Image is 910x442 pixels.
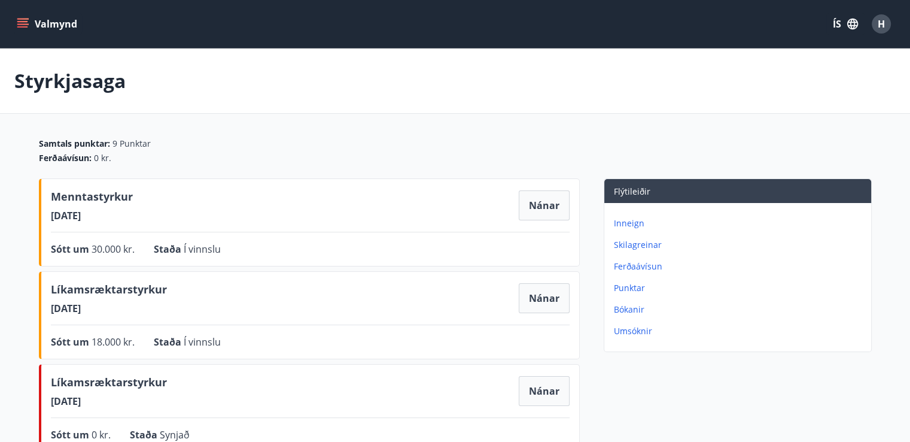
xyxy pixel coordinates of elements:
[51,335,92,349] span: Sótt um
[92,428,111,441] span: 0 kr.
[867,10,896,38] button: H
[519,190,570,220] button: Nánar
[614,325,866,337] p: Umsóknir
[614,239,866,251] p: Skilagreinar
[519,376,570,406] button: Nánar
[112,138,151,150] span: 9 Punktar
[51,395,167,408] span: [DATE]
[51,189,133,209] span: Menntastyrkur
[130,428,160,441] span: Staða
[614,186,650,197] span: Flýtileiðir
[51,302,167,315] span: [DATE]
[878,17,885,31] span: H
[614,217,866,229] p: Inneign
[614,304,866,316] p: Bókanir
[154,335,184,349] span: Staða
[39,138,110,150] span: Samtals punktar :
[94,152,111,164] span: 0 kr.
[826,13,865,35] button: ÍS
[92,335,135,349] span: 18.000 kr.
[51,281,167,302] span: Líkamsræktarstyrkur
[154,243,184,256] span: Staða
[519,283,570,313] button: Nánar
[160,428,190,441] span: Synjað
[51,428,92,441] span: Sótt um
[51,374,167,395] span: Líkamsræktarstyrkur
[184,243,221,256] span: Í vinnslu
[14,68,126,94] p: Styrkjasaga
[614,282,866,294] p: Punktar
[51,243,92,256] span: Sótt um
[92,243,135,256] span: 30.000 kr.
[51,209,133,222] span: [DATE]
[614,261,866,273] p: Ferðaávísun
[39,152,92,164] span: Ferðaávísun :
[14,13,82,35] button: menu
[184,335,221,349] span: Í vinnslu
